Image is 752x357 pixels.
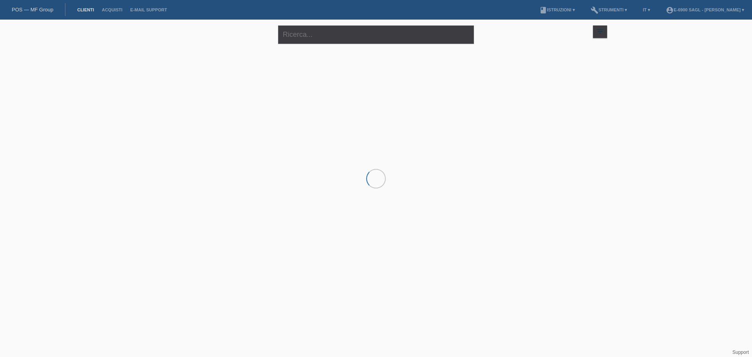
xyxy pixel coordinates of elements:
[732,350,749,355] a: Support
[278,25,474,44] input: Ricerca...
[535,7,579,12] a: bookIstruzioni ▾
[639,7,654,12] a: IT ▾
[98,7,127,12] a: Acquisti
[587,7,631,12] a: buildStrumenti ▾
[12,7,53,13] a: POS — MF Group
[591,6,598,14] i: build
[596,27,604,36] i: filter_list
[666,6,674,14] i: account_circle
[539,6,547,14] i: book
[127,7,171,12] a: E-mail Support
[73,7,98,12] a: Clienti
[662,7,748,12] a: account_circleE-6900 Sagl - [PERSON_NAME] ▾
